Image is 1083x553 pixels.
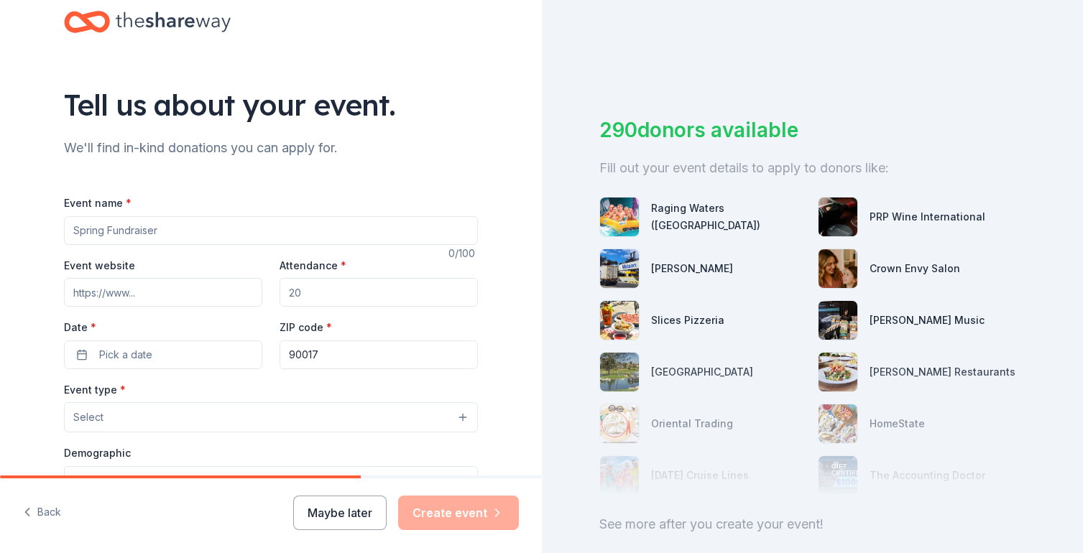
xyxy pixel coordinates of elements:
[64,259,135,273] label: Event website
[23,498,61,528] button: Back
[280,259,346,273] label: Attendance
[819,301,857,340] img: photo for Alfred Music
[64,340,262,369] button: Pick a date
[280,320,332,335] label: ZIP code
[64,466,478,496] button: Select
[280,340,478,369] input: 12345 (U.S. only)
[73,473,103,490] span: Select
[64,320,262,335] label: Date
[64,196,132,210] label: Event name
[651,200,807,234] div: Raging Waters ([GEOGRAPHIC_DATA])
[870,260,960,277] div: Crown Envy Salon
[870,208,985,226] div: PRP Wine International
[64,402,478,432] button: Select
[448,245,478,262] div: 0 /100
[651,312,724,329] div: Slices Pizzeria
[600,249,639,288] img: photo for Matson
[293,496,387,530] button: Maybe later
[599,513,1026,536] div: See more after you create your event!
[280,278,478,307] input: 20
[73,409,103,426] span: Select
[870,312,985,329] div: [PERSON_NAME] Music
[64,85,478,125] div: Tell us about your event.
[819,197,857,236] img: photo for PRP Wine International
[651,260,733,277] div: [PERSON_NAME]
[599,157,1026,180] div: Fill out your event details to apply to donors like:
[600,197,639,236] img: photo for Raging Waters (Los Angeles)
[64,446,131,460] label: Demographic
[64,216,478,245] input: Spring Fundraiser
[64,136,478,159] div: We'll find in-kind donations you can apply for.
[64,278,262,307] input: https://www...
[819,249,857,288] img: photo for Crown Envy Salon
[600,301,639,340] img: photo for Slices Pizzeria
[64,383,126,397] label: Event type
[99,346,152,363] span: Pick a date
[599,115,1026,145] div: 290 donors available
